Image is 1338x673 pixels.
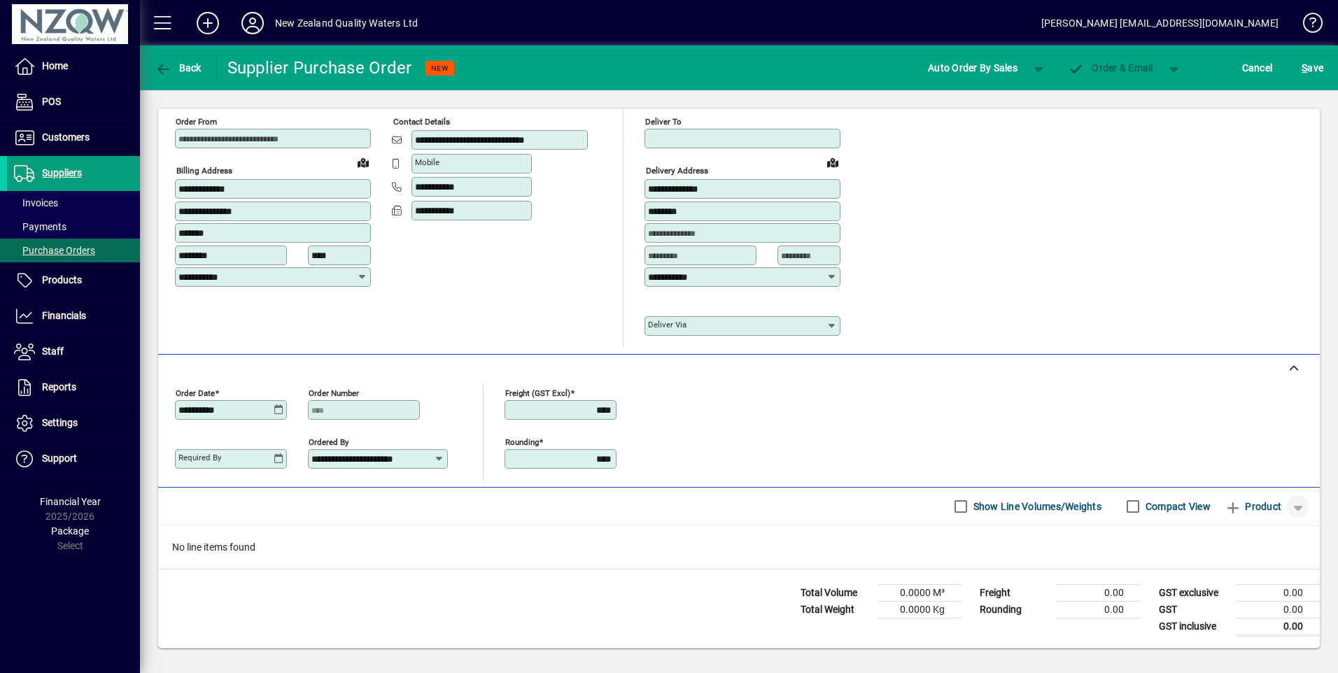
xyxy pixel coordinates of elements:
span: Invoices [14,197,58,208]
app-page-header-button: Back [140,55,217,80]
td: Total Volume [794,584,878,601]
a: View on map [822,151,844,173]
span: Auto Order By Sales [928,57,1017,79]
mat-label: Order date [176,388,215,397]
span: Products [42,274,82,285]
mat-label: Ordered by [309,437,348,446]
button: Back [151,55,205,80]
mat-label: Rounding [505,437,539,446]
span: Package [51,525,89,537]
button: Save [1298,55,1327,80]
a: Support [7,441,140,476]
label: Compact View [1143,500,1211,513]
span: Staff [42,346,64,357]
mat-label: Deliver To [645,117,682,127]
span: Cancel [1242,57,1273,79]
label: Show Line Volumes/Weights [971,500,1101,513]
a: Purchase Orders [7,239,140,262]
span: ave [1302,57,1323,79]
span: Financial Year [40,496,101,507]
a: Knowledge Base [1293,3,1321,48]
span: Support [42,453,77,464]
span: Back [155,62,202,73]
button: Profile [230,10,275,36]
a: Invoices [7,191,140,215]
a: Settings [7,406,140,441]
td: 0.0000 M³ [878,584,962,601]
mat-label: Deliver via [648,320,686,330]
td: 0.00 [1236,584,1320,601]
a: Staff [7,334,140,369]
a: Products [7,263,140,298]
div: Supplier Purchase Order [227,57,412,79]
a: Financials [7,299,140,334]
div: New Zealand Quality Waters Ltd [275,12,418,34]
a: Customers [7,120,140,155]
div: [PERSON_NAME] [EMAIL_ADDRESS][DOMAIN_NAME] [1041,12,1279,34]
a: Payments [7,215,140,239]
td: 0.0000 Kg [878,601,962,618]
a: View on map [352,151,374,173]
span: Home [42,60,68,71]
td: Freight [973,584,1057,601]
button: Auto Order By Sales [921,55,1024,80]
span: Purchase Orders [14,245,95,256]
td: GST [1152,601,1236,618]
mat-label: Required by [178,453,221,462]
a: Reports [7,370,140,405]
div: No line items found [158,526,1320,569]
span: S [1302,62,1307,73]
a: Home [7,49,140,84]
span: Customers [42,132,90,143]
a: POS [7,85,140,120]
td: GST inclusive [1152,618,1236,635]
td: 0.00 [1236,601,1320,618]
mat-label: Order from [176,117,217,127]
span: Order & Email [1068,62,1153,73]
td: 0.00 [1236,618,1320,635]
td: 0.00 [1057,601,1141,618]
span: Product [1225,495,1281,518]
span: Reports [42,381,76,392]
mat-label: Order number [309,388,359,397]
button: Add [185,10,230,36]
td: Rounding [973,601,1057,618]
td: Total Weight [794,601,878,618]
button: Order & Email [1061,55,1160,80]
button: Product [1218,494,1288,519]
span: POS [42,96,61,107]
mat-label: Mobile [415,157,439,167]
td: GST exclusive [1152,584,1236,601]
span: Settings [42,417,78,428]
span: Financials [42,310,86,321]
mat-label: Freight (GST excl) [505,388,570,397]
button: Cancel [1239,55,1276,80]
span: Payments [14,221,66,232]
span: NEW [431,64,449,73]
span: Suppliers [42,167,82,178]
td: 0.00 [1057,584,1141,601]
